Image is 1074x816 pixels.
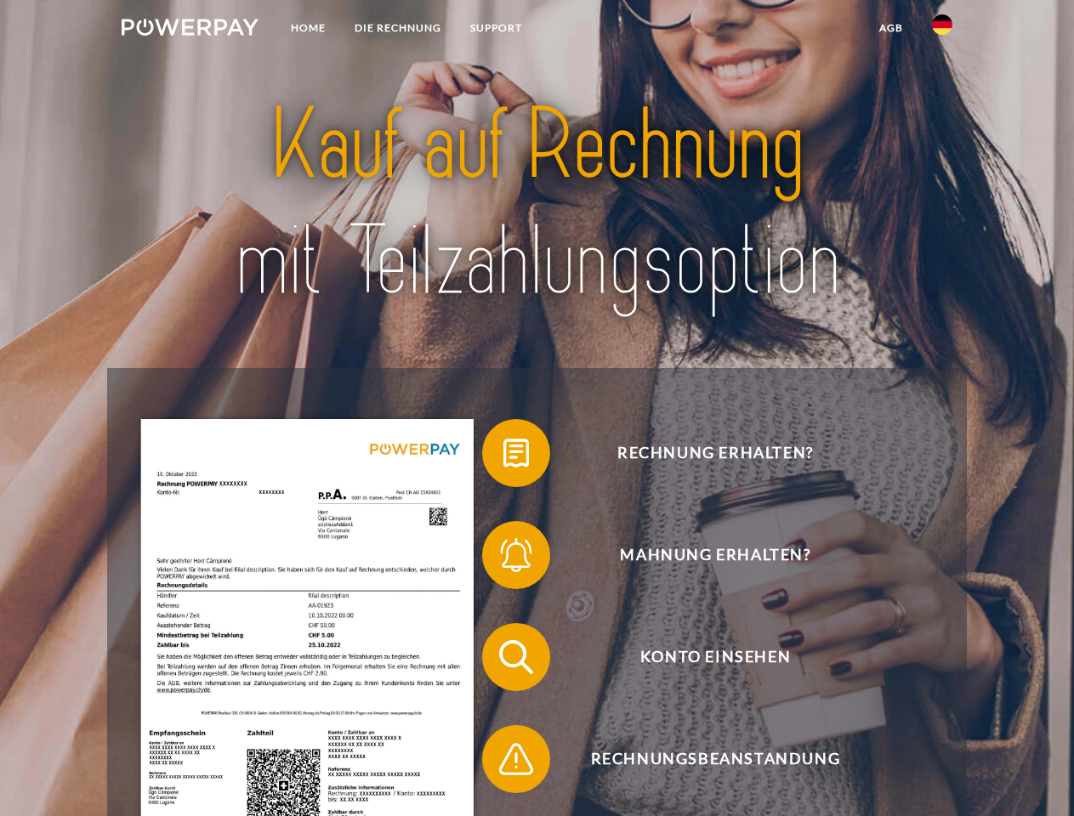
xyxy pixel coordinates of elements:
img: logo-powerpay-white.svg [122,19,259,36]
a: agb [865,13,918,43]
span: Rechnungsbeanstandung [507,725,923,793]
span: Rechnung erhalten? [507,419,923,487]
img: qb_bell.svg [495,534,537,576]
a: SUPPORT [456,13,537,43]
img: title-powerpay_de.svg [162,82,912,326]
span: Mahnung erhalten? [507,521,923,589]
button: Mahnung erhalten? [482,521,924,589]
button: Rechnung erhalten? [482,419,924,487]
a: Home [276,13,340,43]
img: qb_warning.svg [495,738,537,780]
img: qb_bill.svg [495,432,537,474]
img: qb_search.svg [495,636,537,678]
span: Konto einsehen [507,623,923,691]
img: de [932,14,952,35]
button: Rechnungsbeanstandung [482,725,924,793]
button: Konto einsehen [482,623,924,691]
a: DIE RECHNUNG [340,13,456,43]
